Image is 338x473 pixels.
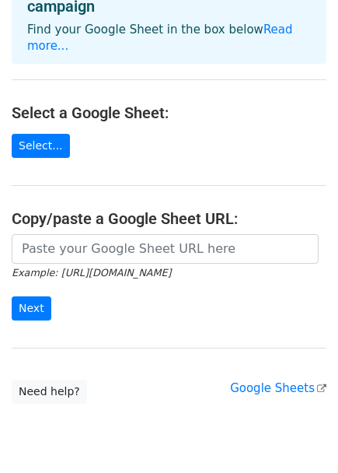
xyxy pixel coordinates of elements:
[12,134,70,158] a: Select...
[12,267,171,279] small: Example: [URL][DOMAIN_NAME]
[12,209,326,228] h4: Copy/paste a Google Sheet URL:
[12,234,319,264] input: Paste your Google Sheet URL here
[12,296,51,321] input: Next
[27,22,311,54] p: Find your Google Sheet in the box below
[12,103,326,122] h4: Select a Google Sheet:
[27,23,293,53] a: Read more...
[12,380,87,404] a: Need help?
[230,381,326,395] a: Google Sheets
[260,398,338,473] iframe: Chat Widget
